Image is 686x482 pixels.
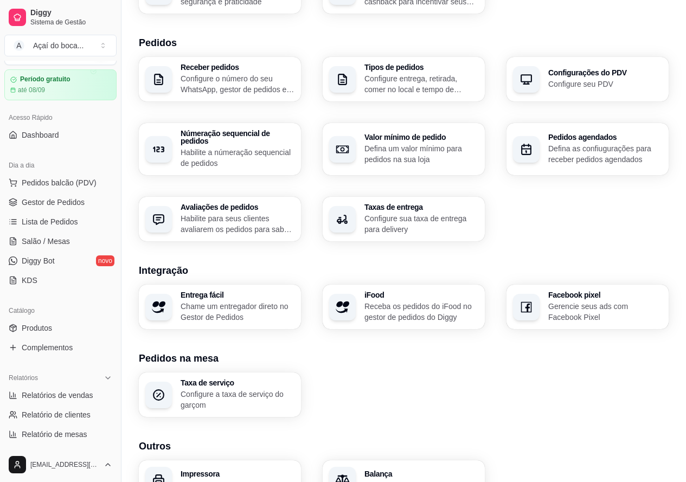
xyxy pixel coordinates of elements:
[181,63,294,71] h3: Receber pedidos
[364,291,478,299] h3: iFood
[4,4,117,30] a: DiggySistema de Gestão
[22,409,91,420] span: Relatório de clientes
[139,439,669,454] h3: Outros
[4,452,117,478] button: [EMAIL_ADDRESS][DOMAIN_NAME]
[33,40,84,51] div: Açaí do boca ...
[139,285,301,329] button: Entrega fácilChame um entregador direto no Gestor de Pedidos
[4,252,117,269] a: Diggy Botnovo
[548,69,662,76] h3: Configurações do PDV
[507,123,669,175] button: Pedidos agendadosDefina as confiugurações para receber pedidos agendados
[22,130,59,140] span: Dashboard
[22,177,97,188] span: Pedidos balcão (PDV)
[22,390,93,401] span: Relatórios de vendas
[323,197,485,241] button: Taxas de entregaConfigure sua taxa de entrega para delivery
[4,194,117,211] a: Gestor de Pedidos
[22,197,85,208] span: Gestor de Pedidos
[364,213,478,235] p: Configure sua taxa de entrega para delivery
[181,470,294,478] h3: Impressora
[548,291,662,299] h3: Facebook pixel
[30,8,112,18] span: Diggy
[30,460,99,469] span: [EMAIL_ADDRESS][DOMAIN_NAME]
[4,445,117,462] a: Relatório de fidelidadenovo
[9,374,38,382] span: Relatórios
[4,109,117,126] div: Acesso Rápido
[22,323,52,333] span: Produtos
[181,291,294,299] h3: Entrega fácil
[4,233,117,250] a: Salão / Mesas
[4,387,117,404] a: Relatórios de vendas
[548,143,662,165] p: Defina as confiugurações para receber pedidos agendados
[548,301,662,323] p: Gerencie seus ads com Facebook Pixel
[4,272,117,289] a: KDS
[14,40,24,51] span: A
[181,389,294,410] p: Configure a taxa de serviço do garçom
[20,75,70,83] article: Período gratuito
[22,236,70,247] span: Salão / Mesas
[181,213,294,235] p: Habilite para seus clientes avaliarem os pedidos para saber como está o feedback da sua loja
[4,213,117,230] a: Lista de Pedidos
[18,86,45,94] article: até 08/09
[181,379,294,387] h3: Taxa de serviço
[181,147,294,169] p: Habilite a númeração sequencial de pedidos
[4,339,117,356] a: Complementos
[4,426,117,443] a: Relatório de mesas
[4,406,117,423] a: Relatório de clientes
[323,285,485,329] button: iFoodReceba os pedidos do iFood no gestor de pedidos do Diggy
[22,216,78,227] span: Lista de Pedidos
[4,302,117,319] div: Catálogo
[181,301,294,323] p: Chame um entregador direto no Gestor de Pedidos
[323,123,485,175] button: Valor mínimo de pedidoDefina um valor mínimo para pedidos na sua loja
[4,69,117,100] a: Período gratuitoaté 08/09
[139,123,301,175] button: Númeração sequencial de pedidosHabilite a númeração sequencial de pedidos
[323,57,485,101] button: Tipos de pedidosConfigure entrega, retirada, comer no local e tempo de entrega e de retirada
[139,372,301,417] button: Taxa de serviçoConfigure a taxa de serviço do garçom
[4,35,117,56] button: Select a team
[181,73,294,95] p: Configure o número do seu WhatsApp, gestor de pedidos e outros
[30,18,112,27] span: Sistema de Gestão
[507,57,669,101] button: Configurações do PDVConfigure seu PDV
[139,35,669,50] h3: Pedidos
[507,285,669,329] button: Facebook pixelGerencie seus ads com Facebook Pixel
[548,133,662,141] h3: Pedidos agendados
[139,57,301,101] button: Receber pedidosConfigure o número do seu WhatsApp, gestor de pedidos e outros
[4,157,117,174] div: Dia a dia
[364,301,478,323] p: Receba os pedidos do iFood no gestor de pedidos do Diggy
[364,63,478,71] h3: Tipos de pedidos
[181,130,294,145] h3: Númeração sequencial de pedidos
[22,255,55,266] span: Diggy Bot
[139,351,669,366] h3: Pedidos na mesa
[181,203,294,211] h3: Avaliações de pedidos
[364,470,478,478] h3: Balança
[4,174,117,191] button: Pedidos balcão (PDV)
[139,263,669,278] h3: Integração
[364,73,478,95] p: Configure entrega, retirada, comer no local e tempo de entrega e de retirada
[22,342,73,353] span: Complementos
[4,319,117,337] a: Produtos
[364,203,478,211] h3: Taxas de entrega
[139,197,301,241] button: Avaliações de pedidosHabilite para seus clientes avaliarem os pedidos para saber como está o feed...
[364,143,478,165] p: Defina um valor mínimo para pedidos na sua loja
[4,126,117,144] a: Dashboard
[364,133,478,141] h3: Valor mínimo de pedido
[22,429,87,440] span: Relatório de mesas
[548,79,662,89] p: Configure seu PDV
[22,275,37,286] span: KDS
